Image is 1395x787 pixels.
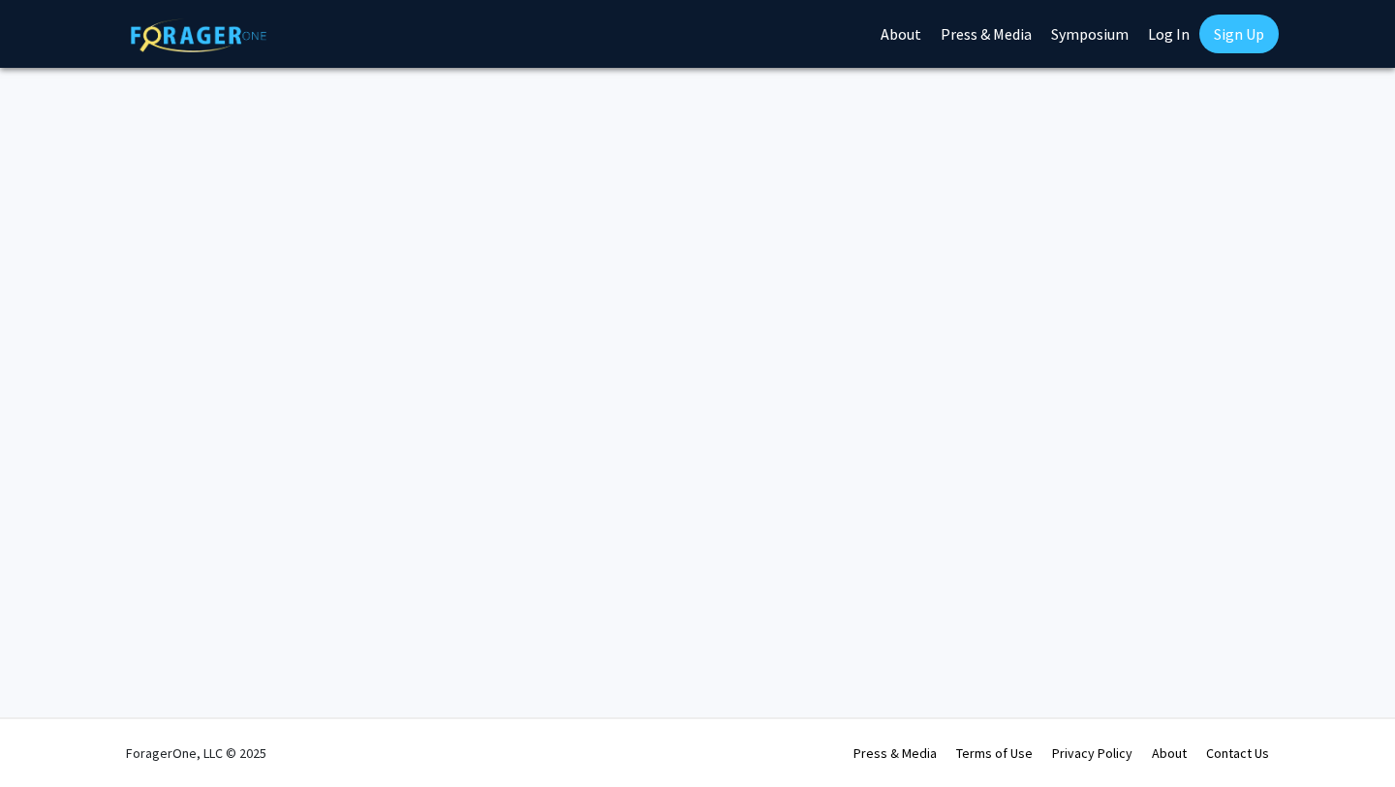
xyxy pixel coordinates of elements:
a: Press & Media [853,744,937,762]
a: Sign Up [1199,15,1279,53]
a: Contact Us [1206,744,1269,762]
a: Privacy Policy [1052,744,1132,762]
img: ForagerOne Logo [131,18,266,52]
div: ForagerOne, LLC © 2025 [126,719,266,787]
a: About [1152,744,1187,762]
a: Terms of Use [956,744,1033,762]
